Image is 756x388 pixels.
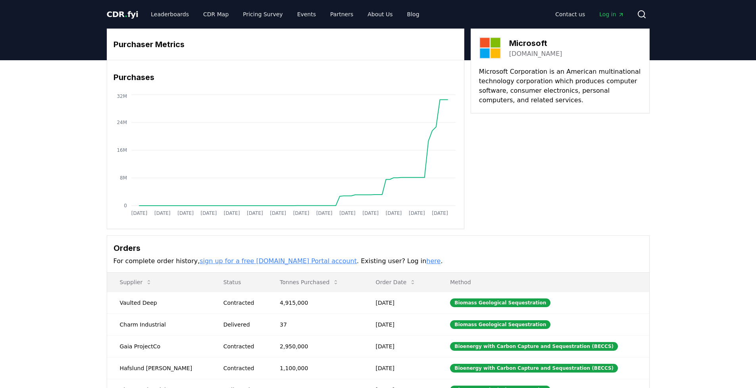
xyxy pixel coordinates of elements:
td: Hafslund [PERSON_NAME] [107,357,211,379]
tspan: [DATE] [270,210,286,216]
tspan: [DATE] [131,210,147,216]
a: Events [291,7,322,21]
tspan: [DATE] [293,210,309,216]
a: Partners [324,7,360,21]
div: Bioenergy with Carbon Capture and Sequestration (BECCS) [450,364,618,373]
td: 4,915,000 [267,292,363,313]
td: 2,950,000 [267,335,363,357]
h3: Purchaser Metrics [113,38,458,50]
tspan: 32M [117,94,127,99]
tspan: [DATE] [154,210,170,216]
td: Charm Industrial [107,313,211,335]
span: . [125,10,127,19]
a: Log in [593,7,630,21]
a: About Us [361,7,399,21]
div: Bioenergy with Carbon Capture and Sequestration (BECCS) [450,342,618,351]
tspan: [DATE] [385,210,402,216]
td: [DATE] [363,357,438,379]
tspan: [DATE] [223,210,240,216]
td: 37 [267,313,363,335]
tspan: [DATE] [177,210,194,216]
tspan: [DATE] [362,210,379,216]
div: Biomass Geological Sequestration [450,320,550,329]
a: Leaderboards [144,7,195,21]
div: Contracted [223,364,261,372]
img: Microsoft-logo [479,37,501,59]
p: Status [217,278,261,286]
td: [DATE] [363,335,438,357]
p: For complete order history, . Existing user? Log in . [113,256,643,266]
h3: Orders [113,242,643,254]
a: here [426,257,441,265]
td: [DATE] [363,313,438,335]
a: Contact us [549,7,591,21]
button: Supplier [113,274,159,290]
button: Order Date [369,274,423,290]
span: CDR fyi [107,10,139,19]
tspan: [DATE] [409,210,425,216]
tspan: 8M [120,175,127,181]
td: Vaulted Deep [107,292,211,313]
div: Biomass Geological Sequestration [450,298,550,307]
h3: Purchases [113,71,458,83]
tspan: 16M [117,147,127,153]
div: Contracted [223,342,261,350]
a: CDR Map [197,7,235,21]
tspan: [DATE] [339,210,356,216]
td: [DATE] [363,292,438,313]
td: Gaia ProjectCo [107,335,211,357]
td: 1,100,000 [267,357,363,379]
p: Microsoft Corporation is an American multinational technology corporation which produces computer... [479,67,641,105]
span: Log in [599,10,624,18]
nav: Main [144,7,425,21]
div: Delivered [223,321,261,329]
tspan: [DATE] [316,210,332,216]
a: sign up for a free [DOMAIN_NAME] Portal account [200,257,357,265]
p: Method [444,278,643,286]
tspan: 24M [117,120,127,125]
a: Blog [401,7,426,21]
tspan: [DATE] [247,210,263,216]
tspan: [DATE] [200,210,217,216]
tspan: [DATE] [432,210,448,216]
h3: Microsoft [509,37,562,49]
a: [DOMAIN_NAME] [509,49,562,59]
button: Tonnes Purchased [273,274,345,290]
div: Contracted [223,299,261,307]
a: CDR.fyi [107,9,139,20]
a: Pricing Survey [237,7,289,21]
tspan: 0 [124,203,127,208]
nav: Main [549,7,630,21]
